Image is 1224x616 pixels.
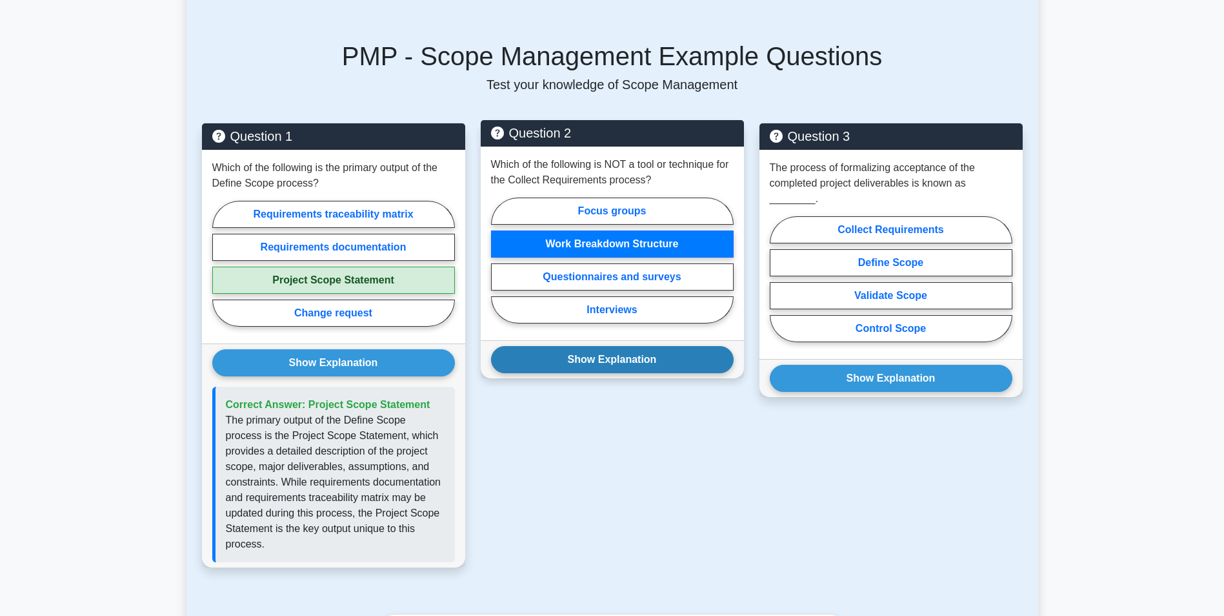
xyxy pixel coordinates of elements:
[226,413,445,552] p: The primary output of the Define Scope process is the Project Scope Statement, which provides a d...
[770,216,1012,243] label: Collect Requirements
[491,296,734,323] label: Interviews
[770,128,1012,144] h5: Question 3
[491,157,734,188] p: Which of the following is NOT a tool or technique for the Collect Requirements process?
[212,128,455,144] h5: Question 1
[770,315,1012,342] label: Control Scope
[212,201,455,228] label: Requirements traceability matrix
[212,160,455,191] p: Which of the following is the primary output of the Define Scope process?
[226,399,430,410] span: Correct Answer: Project Scope Statement
[202,41,1023,72] h5: PMP - Scope Management Example Questions
[491,231,734,258] label: Work Breakdown Structure
[212,267,455,294] label: Project Scope Statement
[770,282,1012,309] label: Validate Scope
[491,198,734,225] label: Focus groups
[770,249,1012,276] label: Define Scope
[202,77,1023,92] p: Test your knowledge of Scope Management
[212,300,455,327] label: Change request
[770,160,1012,207] p: The process of formalizing acceptance of the completed project deliverables is known as ________.
[491,125,734,141] h5: Question 2
[491,263,734,291] label: Questionnaires and surveys
[770,365,1012,392] button: Show Explanation
[212,234,455,261] label: Requirements documentation
[491,346,734,373] button: Show Explanation
[212,349,455,376] button: Show Explanation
